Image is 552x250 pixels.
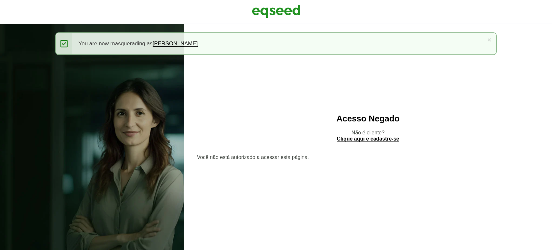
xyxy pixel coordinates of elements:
h2: Acesso Negado [197,114,539,123]
a: [PERSON_NAME] [153,41,198,47]
img: EqSeed Logo [252,3,300,19]
section: Você não está autorizado a acessar esta página. [197,155,539,160]
a: × [487,36,491,43]
a: Clique aqui e cadastre-se [337,136,399,142]
div: You are now masquerading as . [55,32,497,55]
p: Não é cliente? [197,130,539,142]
